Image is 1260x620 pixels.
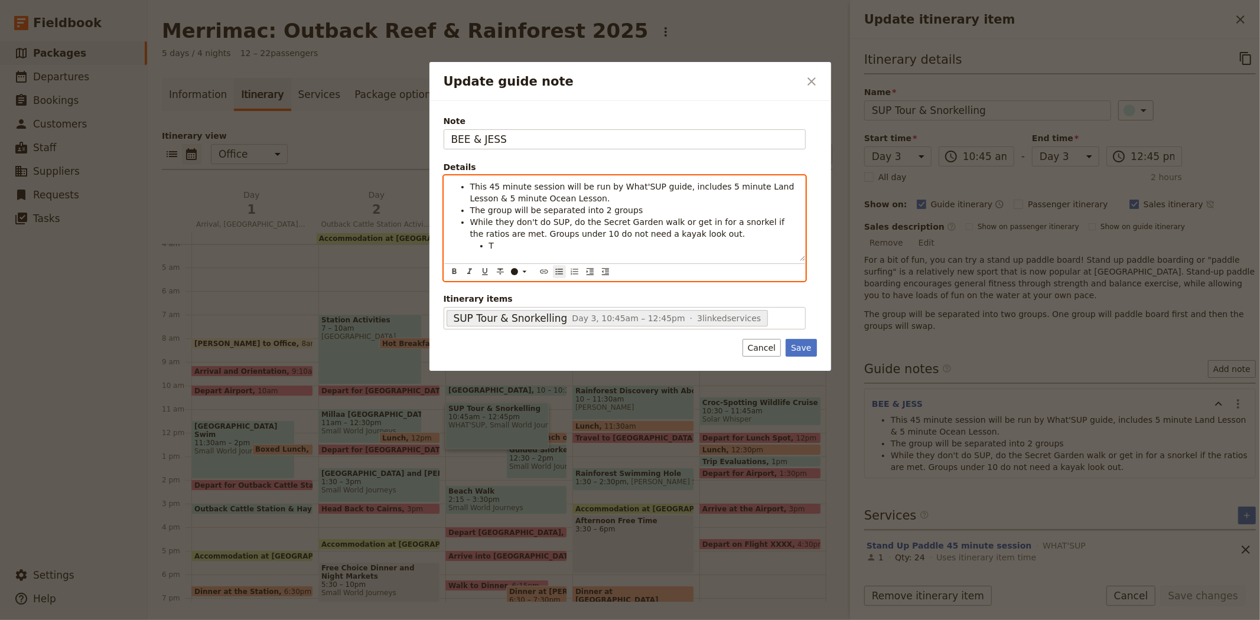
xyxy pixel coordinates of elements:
button: Format underline [478,265,491,278]
span: This 45 minute session will be run by What'SUP guide, includes 5 minute Land Lesson & 5 minute Oc... [470,182,797,203]
button: Format italic [463,265,476,278]
span: The group will be separated into 2 groups [470,205,643,215]
button: Cancel [743,339,781,357]
div: Details [444,161,806,173]
button: Insert link [538,265,551,278]
span: Day 3, 10:45am – 12:45pm [572,314,685,323]
button: ​ [508,265,532,278]
input: Note [444,129,806,149]
div: ​ [510,267,533,276]
button: Decrease indent [599,265,612,278]
button: Save [786,339,816,357]
button: Bulleted list [553,265,566,278]
button: Format strikethrough [494,265,507,278]
h2: Update guide note [444,73,799,90]
span: T [489,241,494,250]
button: Numbered list [568,265,581,278]
span: SUP Tour & Snorkelling [454,311,568,325]
span: 3 linked services [690,312,761,324]
span: While they don't do SUP, do the Secret Garden walk or get in for a snorkel if the ratios are met.... [470,217,787,239]
button: Close dialog [802,71,822,92]
span: Itinerary items [444,293,806,305]
span: Note [444,115,806,127]
button: Increase indent [584,265,597,278]
button: Format bold [448,265,461,278]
